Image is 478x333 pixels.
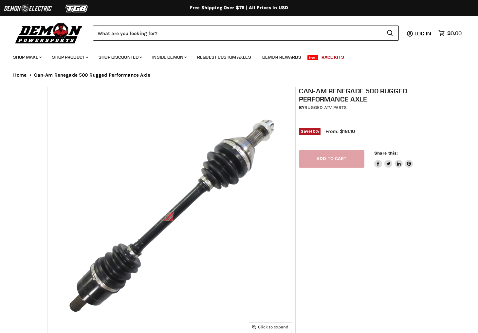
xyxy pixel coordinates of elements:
a: Shop Make [8,50,46,64]
a: $0.00 [435,28,465,38]
form: Product [93,26,399,41]
span: Share this: [374,151,398,156]
a: Request Custom Axles [192,50,256,64]
a: Demon Rewards [257,50,306,64]
span: 10 [311,129,315,134]
button: Click to expand [249,323,292,331]
img: Demon Electric Logo 2 [3,2,52,15]
a: Race Kits [317,50,349,64]
img: TGB Logo 2 [52,2,101,15]
span: From: $161.10 [325,128,355,134]
input: Search [93,26,381,41]
img: Demon Powersports [13,21,85,45]
h1: Can-Am Renegade 500 Rugged Performance Axle [299,87,434,103]
a: Home [13,72,27,78]
span: Click to expand [252,324,288,329]
span: Log in [414,30,431,37]
span: $0.00 [447,30,462,36]
ul: Main menu [8,48,460,64]
a: Inside Demon [147,50,191,64]
a: Rugged ATV Parts [304,105,347,110]
button: Search [381,26,399,41]
span: Save % [299,128,321,135]
aside: Share this: [374,150,413,168]
a: Shop Discounted [94,50,146,64]
span: Can-Am Renegade 500 Rugged Performance Axle [34,72,150,78]
span: New! [307,55,319,60]
div: by [299,104,434,111]
a: Shop Product [47,50,92,64]
a: Log in [412,30,435,36]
